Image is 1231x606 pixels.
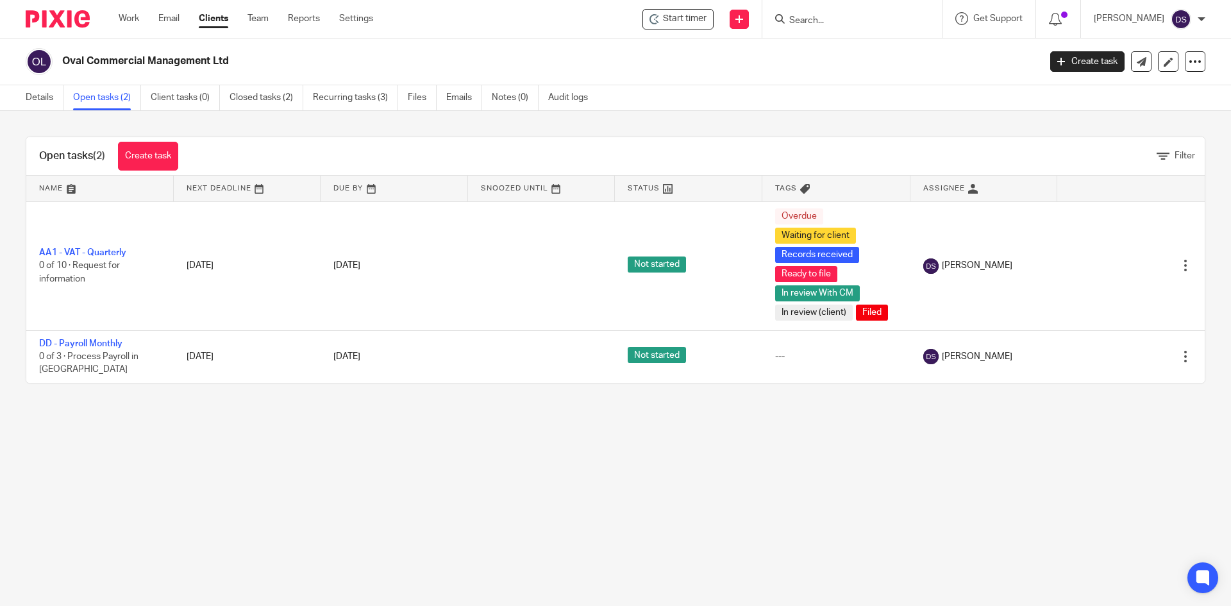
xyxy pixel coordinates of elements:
input: Search [788,15,903,27]
a: Emails [446,85,482,110]
a: Team [247,12,269,25]
div: Oval Commercial Management Ltd [642,9,714,29]
span: [DATE] [333,352,360,361]
img: svg%3E [923,258,939,274]
a: Create task [1050,51,1125,72]
a: Audit logs [548,85,598,110]
span: Records received [775,247,859,263]
h1: Open tasks [39,149,105,163]
span: Get Support [973,14,1023,23]
span: (2) [93,151,105,161]
span: Overdue [775,208,823,224]
a: Open tasks (2) [73,85,141,110]
a: Settings [339,12,373,25]
span: Start timer [663,12,707,26]
td: [DATE] [174,330,321,383]
a: Details [26,85,63,110]
p: [PERSON_NAME] [1094,12,1164,25]
a: Clients [199,12,228,25]
span: Filed [856,305,888,321]
span: Not started [628,257,686,273]
img: svg%3E [923,349,939,364]
a: Notes (0) [492,85,539,110]
span: 0 of 10 · Request for information [39,261,120,283]
span: Snoozed Until [481,185,548,192]
span: Not started [628,347,686,363]
a: DD - Payroll Monthly [39,339,122,348]
h2: Oval Commercial Management Ltd [62,55,837,68]
img: svg%3E [1171,9,1191,29]
a: Files [408,85,437,110]
span: [DATE] [333,261,360,270]
a: Reports [288,12,320,25]
span: Status [628,185,660,192]
span: Ready to file [775,266,837,282]
span: Waiting for client [775,228,856,244]
img: svg%3E [26,48,53,75]
span: [PERSON_NAME] [942,350,1012,363]
a: Client tasks (0) [151,85,220,110]
span: Tags [775,185,797,192]
span: In review (client) [775,305,853,321]
span: In review With CM [775,285,860,301]
a: Email [158,12,180,25]
a: Recurring tasks (3) [313,85,398,110]
a: Closed tasks (2) [230,85,303,110]
a: AA1 - VAT - Quarterly [39,248,126,257]
a: Work [119,12,139,25]
div: --- [775,350,898,363]
a: Create task [118,142,178,171]
span: Filter [1175,151,1195,160]
span: 0 of 3 · Process Payroll in [GEOGRAPHIC_DATA] [39,352,138,375]
span: [PERSON_NAME] [942,259,1012,272]
img: Pixie [26,10,90,28]
td: [DATE] [174,201,321,330]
